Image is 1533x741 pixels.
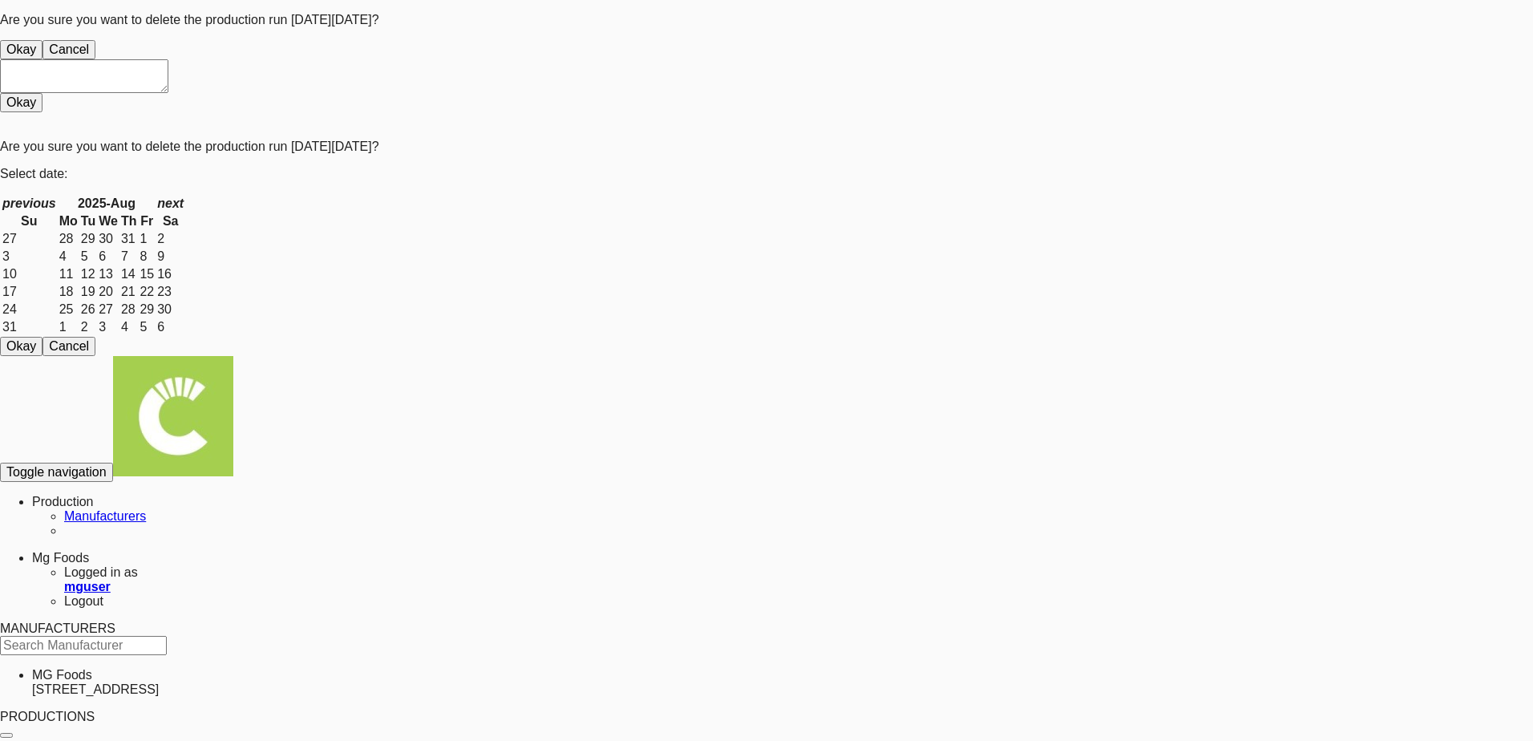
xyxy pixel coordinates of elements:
td: 3 [98,319,119,335]
span: MG Foods [32,668,92,682]
td: 22 [139,284,155,300]
span: Toggle navigation [6,465,107,479]
th: Th [120,213,138,229]
img: Micromart [113,356,233,476]
th: Sa [156,213,184,229]
td: 14 [120,266,138,282]
td: 29 [139,302,155,318]
td: 25 [59,302,79,318]
td: 18 [59,284,79,300]
td: 3 [2,249,57,265]
td: 11 [59,266,79,282]
th: We [98,213,119,229]
td: 4 [120,319,138,335]
td: 6 [98,249,119,265]
td: 8 [139,249,155,265]
li: Logged in as [64,565,1521,594]
td: 26 [80,302,96,318]
td: 9 [156,249,184,265]
td: 23 [156,284,184,300]
td: 5 [80,249,96,265]
td: 27 [98,302,119,318]
td: 15 [139,266,155,282]
td: 19 [80,284,96,300]
a: Manufacturers [64,509,146,523]
td: 2 [156,231,184,247]
td: 31 [120,231,138,247]
th: previous [2,196,57,212]
td: 13 [98,266,119,282]
td: 30 [156,302,184,318]
td: 17 [2,284,57,300]
a: Mg Foods [32,551,89,565]
td: 28 [120,302,138,318]
td: 1 [59,319,79,335]
th: Fr [139,213,155,229]
span: next [157,196,184,210]
td: 24 [2,302,57,318]
td: 27 [2,231,57,247]
a: Logout [64,594,107,608]
span: previous [2,196,56,210]
th: Mo [59,213,79,229]
span: [STREET_ADDRESS] [32,682,159,696]
th: Su [2,213,57,229]
td: 4 [59,249,79,265]
td: 28 [59,231,79,247]
td: 21 [120,284,138,300]
th: 2025-Aug [59,196,156,212]
a: mguser [64,580,111,593]
td: 12 [80,266,96,282]
td: 30 [98,231,119,247]
td: 31 [2,319,57,335]
button: Cancel [42,337,95,356]
td: 1 [139,231,155,247]
td: 20 [98,284,119,300]
td: 6 [156,319,184,335]
th: Tu [80,213,96,229]
td: 10 [2,266,57,282]
td: 7 [120,249,138,265]
a: Production [32,495,94,508]
button: Cancel [42,40,95,59]
td: 16 [156,266,184,282]
li: MG Foods[STREET_ADDRESS] [32,668,1521,697]
td: 2 [80,319,96,335]
td: 5 [139,319,155,335]
th: next [156,196,184,212]
td: 29 [80,231,96,247]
